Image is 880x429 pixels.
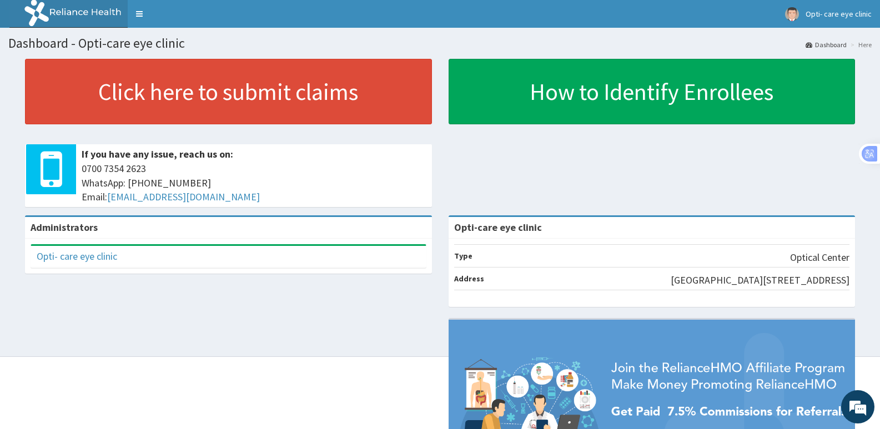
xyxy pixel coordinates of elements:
img: User Image [785,7,799,21]
p: [GEOGRAPHIC_DATA][STREET_ADDRESS] [671,273,849,287]
a: Click here to submit claims [25,59,432,124]
a: Opti- care eye clinic [37,250,117,263]
b: If you have any issue, reach us on: [82,148,233,160]
a: Dashboard [806,40,847,49]
b: Administrators [31,221,98,234]
span: Opti- care eye clinic [806,9,872,19]
a: [EMAIL_ADDRESS][DOMAIN_NAME] [107,190,260,203]
a: How to Identify Enrollees [449,59,856,124]
b: Type [454,251,472,261]
li: Here [848,40,872,49]
strong: Opti-care eye clinic [454,221,542,234]
p: Optical Center [790,250,849,265]
h1: Dashboard - Opti-care eye clinic [8,36,872,51]
b: Address [454,274,484,284]
span: 0700 7354 2623 WhatsApp: [PHONE_NUMBER] Email: [82,161,426,204]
